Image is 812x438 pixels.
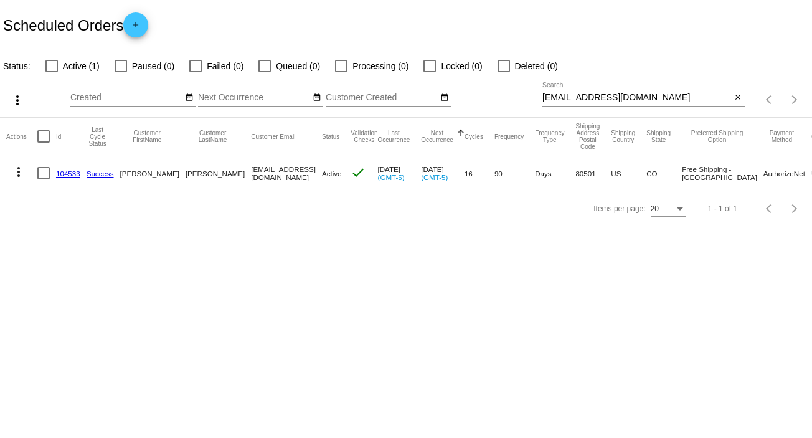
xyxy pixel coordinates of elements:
button: Next page [782,196,807,221]
mat-cell: US [611,155,646,191]
button: Change sorting for Id [56,133,61,140]
span: Queued (0) [276,59,320,74]
mat-cell: [EMAIL_ADDRESS][DOMAIN_NAME] [251,155,322,191]
mat-cell: AuthorizeNet [763,155,811,191]
input: Search [542,93,732,103]
mat-cell: Free Shipping - [GEOGRAPHIC_DATA] [682,155,763,191]
span: Locked (0) [441,59,482,74]
button: Change sorting for PreferredShippingOption [682,130,752,143]
mat-icon: date_range [313,93,321,103]
span: Failed (0) [207,59,243,74]
button: Change sorting for ShippingState [646,130,671,143]
button: Change sorting for LastProcessingCycleId [87,126,109,147]
span: 20 [651,204,659,213]
button: Change sorting for Status [322,133,339,140]
mat-icon: date_range [185,93,194,103]
span: Deleted (0) [515,59,558,74]
mat-cell: [PERSON_NAME] [120,155,186,191]
span: Active [322,169,342,178]
button: Change sorting for CustomerLastName [186,130,240,143]
mat-cell: [PERSON_NAME] [186,155,251,191]
mat-cell: CO [646,155,682,191]
mat-icon: close [734,93,742,103]
button: Change sorting for Frequency [494,133,524,140]
button: Change sorting for CustomerFirstName [120,130,174,143]
button: Change sorting for ShippingCountry [611,130,635,143]
a: 104533 [56,169,80,178]
h2: Scheduled Orders [3,12,148,37]
mat-cell: [DATE] [378,155,422,191]
mat-header-cell: Actions [6,118,37,155]
mat-icon: date_range [440,93,449,103]
button: Change sorting for FrequencyType [535,130,564,143]
span: Processing (0) [352,59,408,74]
input: Customer Created [326,93,438,103]
a: (GMT-5) [378,173,405,181]
mat-icon: add [128,21,143,36]
a: (GMT-5) [421,173,448,181]
button: Next page [782,87,807,112]
button: Change sorting for Cycles [465,133,483,140]
mat-cell: 90 [494,155,535,191]
button: Change sorting for CustomerEmail [251,133,295,140]
mat-cell: 16 [465,155,494,191]
mat-icon: check [351,165,366,180]
button: Previous page [757,196,782,221]
button: Change sorting for NextOccurrenceUtc [421,130,453,143]
button: Change sorting for LastOccurrenceUtc [378,130,410,143]
span: Active (1) [63,59,100,74]
div: 1 - 1 of 1 [708,204,737,213]
button: Change sorting for ShippingPostcode [575,123,600,150]
mat-header-cell: Validation Checks [351,118,377,155]
a: Success [87,169,114,178]
button: Clear [732,92,745,105]
span: Status: [3,61,31,71]
mat-select: Items per page: [651,205,686,214]
div: Items per page: [593,204,645,213]
mat-icon: more_vert [10,93,25,108]
button: Change sorting for PaymentMethod.Type [763,130,800,143]
mat-cell: 80501 [575,155,611,191]
mat-cell: Days [535,155,575,191]
input: Created [70,93,182,103]
mat-icon: more_vert [11,164,26,179]
button: Previous page [757,87,782,112]
input: Next Occurrence [198,93,310,103]
span: Paused (0) [132,59,174,74]
mat-cell: [DATE] [421,155,465,191]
